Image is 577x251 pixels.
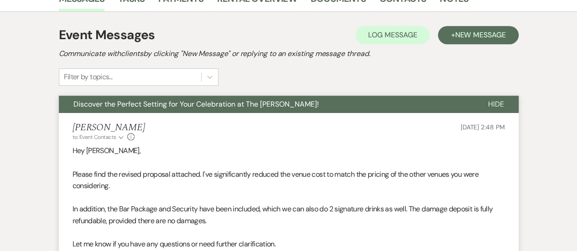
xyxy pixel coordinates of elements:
[368,30,417,40] span: Log Message
[355,26,430,44] button: Log Message
[488,99,504,109] span: Hide
[59,96,473,113] button: Discover the Perfect Setting for Your Celebration at The [PERSON_NAME]!
[73,145,505,157] p: Hey [PERSON_NAME],
[73,203,505,226] p: In addition, the Bar Package and Security have been included, which we can also do 2 signature dr...
[73,238,505,250] p: Let me know if you have any questions or need further clarification.
[455,30,505,40] span: New Message
[438,26,518,44] button: +New Message
[73,99,319,109] span: Discover the Perfect Setting for Your Celebration at The [PERSON_NAME]!
[73,133,125,141] button: to: Event Contacts
[59,26,155,45] h1: Event Messages
[460,123,504,131] span: [DATE] 2:48 PM
[73,169,505,192] p: Please find the revised proposal attached. I've significantly reduced the venue cost to match the...
[59,48,519,59] h2: Communicate with clients by clicking "New Message" or replying to an existing message thread.
[473,96,519,113] button: Hide
[73,122,145,133] h5: [PERSON_NAME]
[73,133,116,141] span: to: Event Contacts
[64,72,113,82] div: Filter by topics...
